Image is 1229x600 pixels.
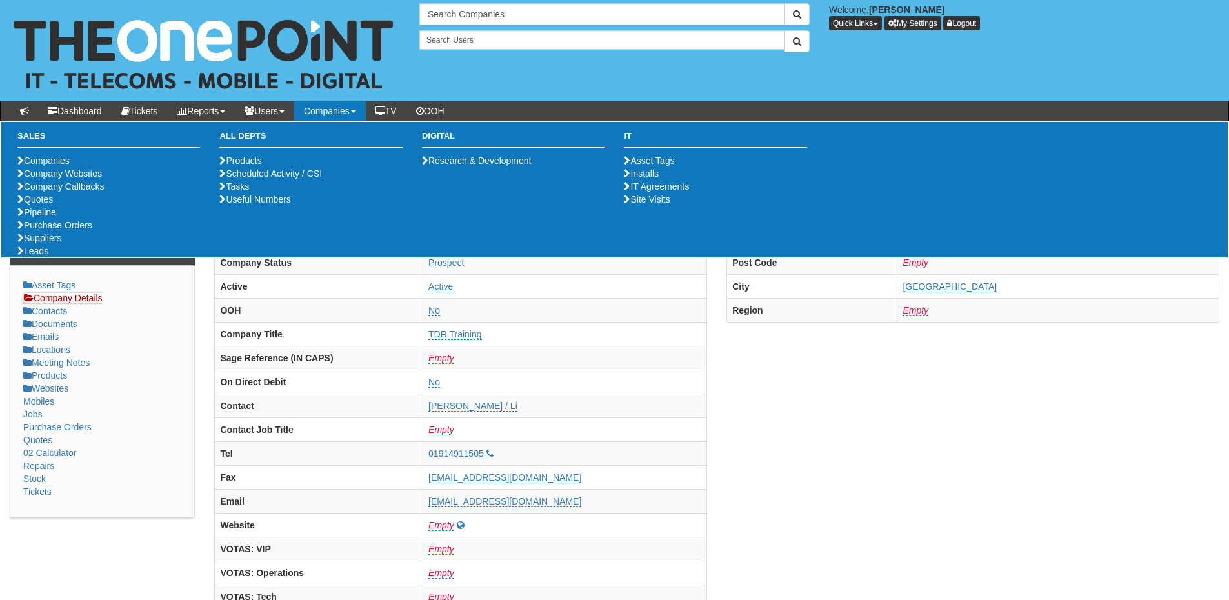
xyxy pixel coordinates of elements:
a: Tasks [219,181,249,192]
a: Asset Tags [23,280,75,290]
a: Empty [428,353,454,364]
a: Empty [428,544,454,555]
a: 01914911505 [428,448,484,459]
a: Jobs [23,409,43,419]
a: Company Websites [17,168,102,179]
a: Locations [23,345,70,355]
input: Search Companies [419,3,785,25]
a: Installs [624,168,659,179]
a: Asset Tags [624,155,674,166]
a: Mobiles [23,396,54,406]
th: Contact [215,394,423,417]
a: No [428,305,440,316]
a: Emails [23,332,59,342]
a: Empty [903,257,928,268]
a: Empty [428,568,454,579]
a: Products [219,155,261,166]
a: Useful Numbers [219,194,290,205]
a: Products [23,370,67,381]
th: Email [215,489,423,513]
a: Company Callbacks [17,181,105,192]
h3: Sales [17,132,200,148]
a: TDR Training [428,329,481,340]
h3: Digital [422,132,605,148]
a: Leads [17,246,48,256]
a: OOH [406,101,454,121]
a: Suppliers [17,233,61,243]
a: Logout [943,16,980,30]
th: Contact Job Title [215,417,423,441]
th: Company Status [215,250,423,274]
th: VOTAS: VIP [215,537,423,561]
a: Company Details [23,292,103,304]
a: IT Agreements [624,181,689,192]
a: Tickets [23,486,52,497]
th: Tel [215,441,423,465]
a: TV [366,101,406,121]
a: Reports [167,101,235,121]
a: Purchase Orders [23,422,92,432]
th: City [727,274,897,298]
a: Purchase Orders [17,220,92,230]
h3: IT [624,132,806,148]
a: [GEOGRAPHIC_DATA] [903,281,997,292]
th: VOTAS: Operations [215,561,423,585]
a: No [428,377,440,388]
a: Contacts [23,306,67,316]
th: Fax [215,465,423,489]
a: Stock [23,474,46,484]
h3: All Depts [219,132,402,148]
a: Dashboard [39,101,112,121]
th: On Direct Debit [215,370,423,394]
a: Prospect [428,257,464,268]
a: 02 Calculator [23,448,77,458]
a: Companies [294,101,366,121]
th: Company Title [215,322,423,346]
th: Region [727,298,897,322]
a: [EMAIL_ADDRESS][DOMAIN_NAME] [428,472,581,483]
a: Site Visits [624,194,670,205]
a: [PERSON_NAME] / Li [428,401,517,412]
th: OOH [215,298,423,322]
a: Companies [17,155,70,166]
a: Pipeline [17,207,56,217]
a: Research & Development [422,155,532,166]
a: [EMAIL_ADDRESS][DOMAIN_NAME] [428,496,581,507]
a: Quotes [23,435,52,445]
a: My Settings [884,16,941,30]
a: Empty [903,305,928,316]
a: Tickets [112,101,168,121]
a: Empty [428,520,454,531]
a: Users [235,101,294,121]
b: [PERSON_NAME] [869,5,944,15]
a: Quotes [17,194,53,205]
th: Active [215,274,423,298]
a: Active [428,281,453,292]
th: Sage Reference (IN CAPS) [215,346,423,370]
a: Documents [23,319,77,329]
a: Repairs [23,461,54,471]
a: Websites [23,383,68,394]
a: Meeting Notes [23,357,90,368]
a: Empty [428,425,454,435]
button: Quick Links [829,16,882,30]
a: Scheduled Activity / CSI [219,168,322,179]
th: Website [215,513,423,537]
th: Post Code [727,250,897,274]
div: Welcome, [819,3,1229,30]
input: Search Users [419,30,785,50]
